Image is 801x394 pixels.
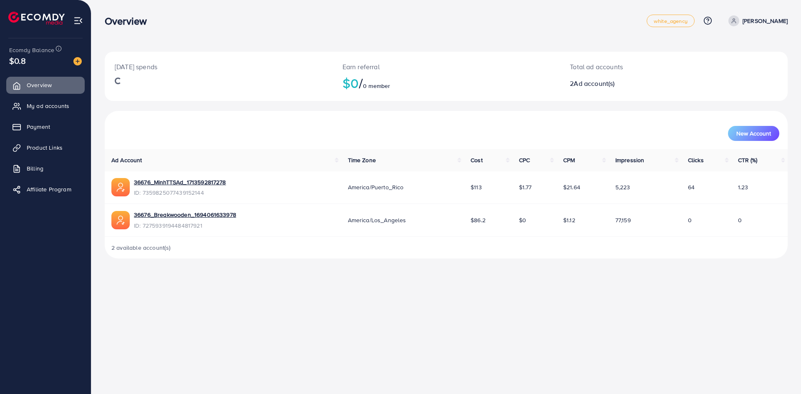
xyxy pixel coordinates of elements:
[738,183,748,191] span: 1.23
[343,75,550,91] h2: $0
[6,98,85,114] a: My ad accounts
[570,80,720,88] h2: 2
[27,123,50,131] span: Payment
[363,82,390,90] span: 0 member
[111,156,142,164] span: Ad Account
[647,15,695,27] a: white_agency
[471,216,486,224] span: $86.2
[6,160,85,177] a: Billing
[738,216,742,224] span: 0
[111,243,171,252] span: 2 available account(s)
[563,216,575,224] span: $1.12
[27,143,63,152] span: Product Links
[27,81,52,89] span: Overview
[688,183,695,191] span: 64
[6,77,85,93] a: Overview
[519,156,530,164] span: CPC
[615,216,631,224] span: 77,159
[134,178,226,186] a: 36676_MinhTTSAd_1713592817278
[105,15,154,27] h3: Overview
[27,185,71,193] span: Affiliate Program
[615,156,645,164] span: Impression
[738,156,758,164] span: CTR (%)
[343,62,550,72] p: Earn referral
[688,156,704,164] span: Clicks
[8,12,65,25] img: logo
[574,79,615,88] span: Ad account(s)
[73,16,83,25] img: menu
[688,216,692,224] span: 0
[728,126,779,141] button: New Account
[519,183,531,191] span: $1.77
[27,102,69,110] span: My ad accounts
[348,216,406,224] span: America/Los_Angeles
[348,183,404,191] span: America/Puerto_Rico
[111,211,130,229] img: ic-ads-acc.e4c84228.svg
[563,156,575,164] span: CPM
[471,183,482,191] span: $113
[134,211,236,219] a: 36676_Breakwooden_1694061633978
[743,16,788,26] p: [PERSON_NAME]
[6,139,85,156] a: Product Links
[563,183,580,191] span: $21.64
[134,188,226,197] span: ID: 7359825077439152144
[570,62,720,72] p: Total ad accounts
[736,130,771,136] span: New Account
[725,15,788,26] a: [PERSON_NAME]
[471,156,483,164] span: Cost
[115,62,322,72] p: [DATE] spends
[6,181,85,198] a: Affiliate Program
[654,18,688,24] span: white_agency
[9,55,26,67] span: $0.8
[111,178,130,196] img: ic-ads-acc.e4c84228.svg
[134,221,236,230] span: ID: 7275939194484817921
[27,164,43,173] span: Billing
[6,118,85,135] a: Payment
[73,57,82,65] img: image
[519,216,526,224] span: $0
[348,156,376,164] span: Time Zone
[359,73,363,93] span: /
[615,183,630,191] span: 5,223
[9,46,54,54] span: Ecomdy Balance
